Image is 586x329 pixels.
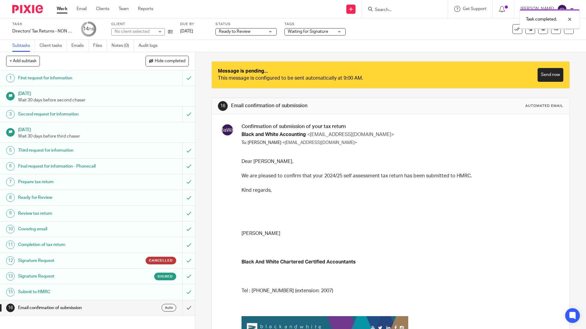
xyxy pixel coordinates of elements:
[538,68,563,82] a: Send now
[219,29,250,34] span: Ready to Review
[119,6,129,12] a: Team
[71,40,89,52] a: Emails
[111,22,173,27] label: Client
[180,29,193,33] span: [DATE]
[18,125,189,133] h1: [DATE]
[242,187,558,194] p: Kind regards,
[155,59,185,64] span: Hide completed
[57,6,67,12] a: Work
[18,287,124,297] h1: Submit to HMRC
[12,28,74,34] div: Directors&#39; Tax Returns - NON BOOKKEEPING CLIENTS
[6,256,15,265] div: 12
[89,28,94,31] small: /15
[40,40,67,52] a: Client tasks
[18,209,124,218] h1: Review tax return
[18,240,124,249] h1: Completion of tax return
[6,146,15,155] div: 5
[18,193,124,202] h1: Ready for Review
[139,40,162,52] a: Audit logs
[18,146,124,155] h1: Third request for information
[284,22,346,27] label: Tags
[12,5,43,13] img: Pixie
[162,304,176,312] div: Auto
[6,74,15,82] div: 1
[158,274,173,279] span: Signed
[18,303,124,312] h1: Email confirmation of submission
[215,22,277,27] label: Status
[6,162,15,171] div: 6
[18,97,189,103] p: Wait 30 days before second chaser
[6,193,15,202] div: 8
[138,6,153,12] a: Reports
[18,272,124,281] h1: Signature Request
[221,123,234,136] img: svg%3E
[18,256,124,265] h1: Signature Request
[282,141,357,145] span: <[EMAIL_ADDRESS][DOMAIN_NAME]>
[231,103,404,109] h1: Email confirmation of submission
[77,6,87,12] a: Email
[115,28,154,35] div: No client selected
[242,123,558,130] h3: Confirmation of submission of your tax return
[93,40,107,52] a: Files
[242,172,558,180] p: We are pleased to confirm that your 2024/25 self assessment tax return has been submitted to HMRC.
[83,25,94,32] div: 14
[288,29,328,34] span: Waiting for Signature
[112,40,134,52] a: Notes (0)
[557,4,567,14] img: svg%3E
[6,288,15,297] div: 15
[242,287,558,294] p: Tel : [PHONE_NUMBER] (extension: 2007)
[242,230,558,237] p: [PERSON_NAME]
[6,272,15,281] div: 13
[242,141,281,145] span: To: [PERSON_NAME]
[6,178,15,186] div: 7
[180,22,208,27] label: Due by
[18,110,124,119] h1: Second request for information
[6,209,15,218] div: 9
[242,132,306,137] span: Black and White Accounting
[149,258,173,263] span: Cancelled
[526,16,557,22] p: Task completed.
[218,101,228,111] div: 16
[12,28,74,34] div: Directors' Tax Returns - NON BOOKKEEPING CLIENTS
[6,225,15,233] div: 10
[18,74,124,83] h1: First request for information
[12,40,35,52] a: Subtasks
[18,133,189,139] p: Wait 30 days before third chaser
[6,56,40,66] button: + Add subtask
[218,75,390,82] div: This message is configured to be sent automatically at 9:00 AM.
[96,6,109,12] a: Clients
[146,56,189,66] button: Hide completed
[18,177,124,187] h1: Prepare tax return
[18,89,189,97] h1: [DATE]
[6,304,15,312] div: 16
[218,69,268,74] strong: Message is pending...
[18,225,124,234] h1: Covering email
[12,22,74,27] label: Task
[242,259,356,264] strong: Black And White Chartered Certified Accountants
[242,158,558,165] p: Dear [PERSON_NAME],
[307,132,394,137] span: <[EMAIL_ADDRESS][DOMAIN_NAME]>
[18,162,124,171] h1: Final request for information - Phonecall
[6,240,15,249] div: 11
[6,110,15,119] div: 3
[525,104,563,108] div: Automated email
